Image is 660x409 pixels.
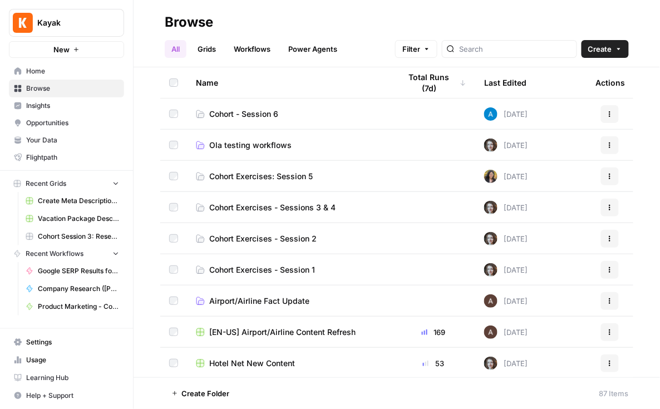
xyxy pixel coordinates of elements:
span: Recent Workflows [26,249,83,259]
a: Flightpath [9,149,124,166]
a: Vacation Package Description Generator ([PERSON_NAME]) Grid [21,210,124,228]
a: Settings [9,333,124,351]
img: wtbmvrjo3qvncyiyitl6zoukl9gz [484,326,498,339]
img: re7xpd5lpd6r3te7ued3p9atxw8h [484,170,498,183]
span: Kayak [37,17,105,28]
img: Kayak Logo [13,13,33,33]
img: rz7p8tmnmqi1pt4pno23fskyt2v8 [484,232,498,245]
span: Create Meta Description ([PERSON_NAME]) Grid [38,196,119,206]
div: [DATE] [484,232,528,245]
a: Hotel Net New Content [196,358,383,369]
a: Insights [9,97,124,115]
img: rz7p8tmnmqi1pt4pno23fskyt2v8 [484,201,498,214]
span: Browse [26,83,119,93]
a: Cohort Session 3: Research, Writing Rules, and Avoiding AI Speak [21,228,124,245]
span: Flightpath [26,152,119,162]
span: Settings [26,337,119,347]
span: Google SERP Results for brand terms - KAYAK [38,266,119,276]
img: wtbmvrjo3qvncyiyitl6zoukl9gz [484,294,498,308]
span: Ola testing workflows [209,140,292,151]
span: Cohort Exercises: Session 5 [209,171,313,182]
a: Cohort Exercises: Session 5 [196,171,383,182]
img: o3cqybgnmipr355j8nz4zpq1mc6x [484,107,498,121]
button: Create Folder [165,385,236,402]
button: New [9,41,124,58]
span: Help + Support [26,391,119,401]
div: Name [196,67,383,98]
img: rz7p8tmnmqi1pt4pno23fskyt2v8 [484,357,498,370]
div: Actions [595,67,625,98]
span: Home [26,66,119,76]
a: [EN-US] Airport/Airline Content Refresh [196,327,383,338]
span: Create [588,43,612,55]
a: Grids [191,40,223,58]
div: [DATE] [484,107,528,121]
button: Create [582,40,629,58]
span: Insights [26,101,119,111]
a: Cohort - Session 6 [196,109,383,120]
a: Cohort Exercises - Sessions 3 & 4 [196,202,383,213]
span: Opportunities [26,118,119,128]
div: [DATE] [484,201,528,214]
a: All [165,40,186,58]
a: Ola testing workflows [196,140,383,151]
button: Help + Support [9,387,124,405]
div: Last Edited [484,67,526,98]
span: Your Data [26,135,119,145]
a: Cohort Exercises - Session 1 [196,264,383,275]
div: 169 [401,327,466,338]
span: Recent Grids [26,179,66,189]
input: Search [459,43,572,55]
span: Create Folder [181,388,229,399]
div: 53 [401,358,466,369]
a: Your Data [9,131,124,149]
a: Workflows [227,40,277,58]
a: Browse [9,80,124,97]
span: [EN-US] Airport/Airline Content Refresh [209,327,356,338]
a: Learning Hub [9,369,124,387]
div: [DATE] [484,139,528,152]
div: Browse [165,13,213,31]
img: rz7p8tmnmqi1pt4pno23fskyt2v8 [484,139,498,152]
div: [DATE] [484,263,528,277]
div: 87 Items [599,388,629,399]
button: Recent Grids [9,175,124,192]
span: Hotel Net New Content [209,358,295,369]
a: Home [9,62,124,80]
a: Create Meta Description ([PERSON_NAME]) Grid [21,192,124,210]
span: Product Marketing - Competitive Intelligence Automation ([PERSON_NAME]) [38,302,119,312]
a: Usage [9,351,124,369]
a: Power Agents [282,40,344,58]
button: Workspace: Kayak [9,9,124,37]
div: [DATE] [484,294,528,308]
span: Filter [402,43,420,55]
span: Cohort Exercises - Session 1 [209,264,315,275]
span: Airport/Airline Fact Update [209,295,309,307]
span: New [53,44,70,55]
a: Company Research ([PERSON_NAME]) [21,280,124,298]
div: [DATE] [484,326,528,339]
a: Cohort Exercises - Session 2 [196,233,383,244]
span: Vacation Package Description Generator ([PERSON_NAME]) Grid [38,214,119,224]
span: Cohort Exercises - Sessions 3 & 4 [209,202,336,213]
a: Google SERP Results for brand terms - KAYAK [21,262,124,280]
span: Cohort Exercises - Session 2 [209,233,317,244]
div: [DATE] [484,357,528,370]
a: Airport/Airline Fact Update [196,295,383,307]
button: Filter [395,40,437,58]
div: Total Runs (7d) [401,67,466,98]
img: rz7p8tmnmqi1pt4pno23fskyt2v8 [484,263,498,277]
a: Opportunities [9,114,124,132]
span: Usage [26,355,119,365]
a: Product Marketing - Competitive Intelligence Automation ([PERSON_NAME]) [21,298,124,316]
span: Learning Hub [26,373,119,383]
span: Cohort - Session 6 [209,109,278,120]
div: [DATE] [484,170,528,183]
span: Cohort Session 3: Research, Writing Rules, and Avoiding AI Speak [38,231,119,242]
button: Recent Workflows [9,245,124,262]
span: Company Research ([PERSON_NAME]) [38,284,119,294]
